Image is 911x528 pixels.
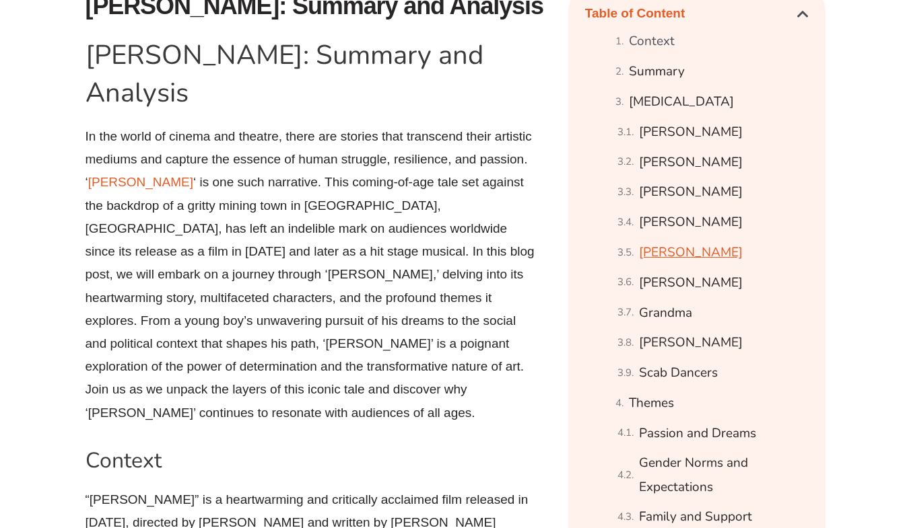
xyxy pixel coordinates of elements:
a: [PERSON_NAME] [639,180,743,204]
h1: [PERSON_NAME]: Summary and Analysis [86,36,537,112]
a: Themes [629,391,674,415]
a: [MEDICAL_DATA] [629,90,734,114]
a: Context [629,30,675,53]
p: In the world of cinema and theatre, there are stories that transcend their artistic mediums and c... [86,125,537,424]
a: [PERSON_NAME] [88,175,193,189]
iframe: Chat Widget [687,376,911,528]
a: [PERSON_NAME] [639,151,743,174]
a: [PERSON_NAME] [639,331,743,354]
a: [PERSON_NAME] [639,211,743,234]
a: [PERSON_NAME] [639,120,743,144]
a: [PERSON_NAME] [639,241,743,264]
h2: Context [86,447,537,475]
a: Summary [629,60,685,83]
h4: Table of Content [585,6,797,22]
a: Passion and Dreams [639,422,756,445]
a: Gender Norms and Expectations [639,451,809,499]
a: Grandma [639,301,692,325]
a: [PERSON_NAME] [639,271,743,295]
a: Scab Dancers [639,361,718,385]
div: Close table of contents [797,7,809,20]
